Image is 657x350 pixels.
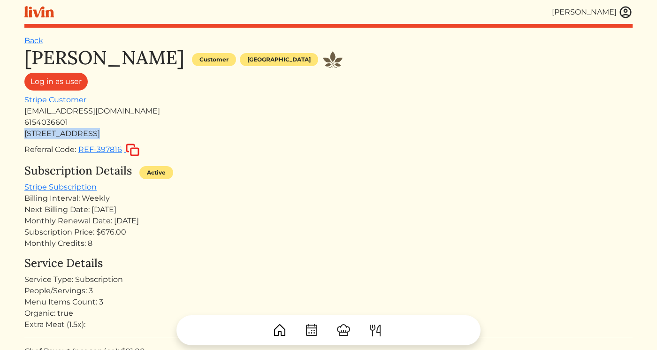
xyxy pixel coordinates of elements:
img: livin-logo-a0d97d1a881af30f6274990eb6222085a2533c92bbd1e4f22c21b4f0d0e3210c.svg [24,6,54,18]
a: Stripe Customer [24,95,86,104]
div: Service Type: Subscription [24,274,633,285]
a: Log in as user [24,73,88,91]
h4: Service Details [24,257,633,270]
div: People/Servings: 3 [24,285,633,297]
div: [EMAIL_ADDRESS][DOMAIN_NAME] [24,106,633,117]
div: [STREET_ADDRESS] [24,128,633,139]
button: REF-397816 [78,143,140,157]
div: Customer [192,53,236,66]
div: Monthly Credits: 8 [24,238,633,249]
div: Active [139,166,173,179]
img: Juniper [322,50,344,69]
a: Back [24,36,43,45]
div: Subscription Price: $676.00 [24,227,633,238]
div: Billing Interval: Weekly [24,193,633,204]
div: Menu Items Count: 3 [24,297,633,308]
div: Monthly Renewal Date: [DATE] [24,215,633,227]
img: user_account-e6e16d2ec92f44fc35f99ef0dc9cddf60790bfa021a6ecb1c896eb5d2907b31c.svg [619,5,633,19]
div: 6154036601 [24,117,633,128]
img: copy-c88c4d5ff2289bbd861d3078f624592c1430c12286b036973db34a3c10e19d95.svg [126,144,139,156]
img: ForkKnife-55491504ffdb50bab0c1e09e7649658475375261d09fd45db06cec23bce548bf.svg [368,323,383,338]
div: Next Billing Date: [DATE] [24,204,633,215]
img: House-9bf13187bcbb5817f509fe5e7408150f90897510c4275e13d0d5fca38e0b5951.svg [272,323,287,338]
img: CalendarDots-5bcf9d9080389f2a281d69619e1c85352834be518fbc73d9501aef674afc0d57.svg [304,323,319,338]
h4: Subscription Details [24,164,132,178]
span: REF-397816 [78,145,122,154]
img: ChefHat-a374fb509e4f37eb0702ca99f5f64f3b6956810f32a249b33092029f8484b388.svg [336,323,351,338]
a: Stripe Subscription [24,183,97,191]
div: [GEOGRAPHIC_DATA] [240,53,318,66]
div: [PERSON_NAME] [552,7,617,18]
span: Referral Code: [24,145,76,154]
h1: [PERSON_NAME] [24,46,184,69]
